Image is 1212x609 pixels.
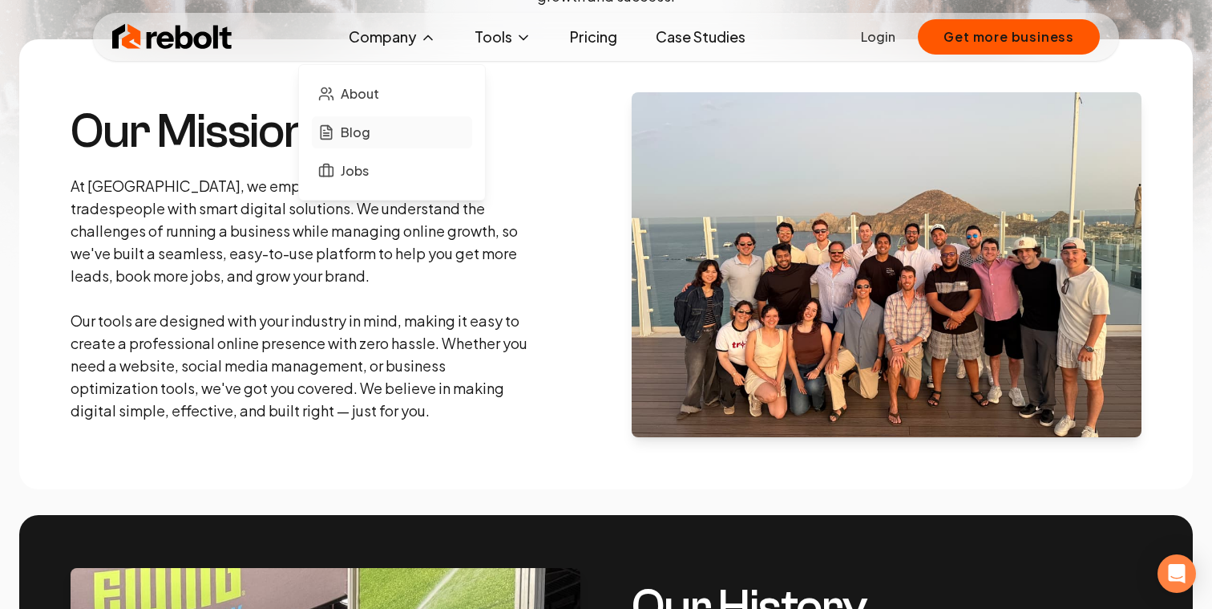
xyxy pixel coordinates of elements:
img: About [632,92,1141,437]
h3: Our Mission [71,108,532,156]
a: Blog [312,116,472,148]
img: Rebolt Logo [112,21,232,53]
span: Blog [341,123,370,142]
button: Company [336,21,449,53]
button: Get more business [918,19,1100,55]
p: At [GEOGRAPHIC_DATA], we empower small businesses and tradespeople with smart digital solutions. ... [71,175,532,422]
div: Open Intercom Messenger [1157,554,1196,593]
span: About [341,84,379,104]
a: Login [861,27,895,47]
a: About [312,78,472,110]
button: Tools [462,21,544,53]
a: Jobs [312,155,472,187]
span: Jobs [341,161,369,181]
a: Pricing [557,21,630,53]
a: Case Studies [643,21,758,53]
